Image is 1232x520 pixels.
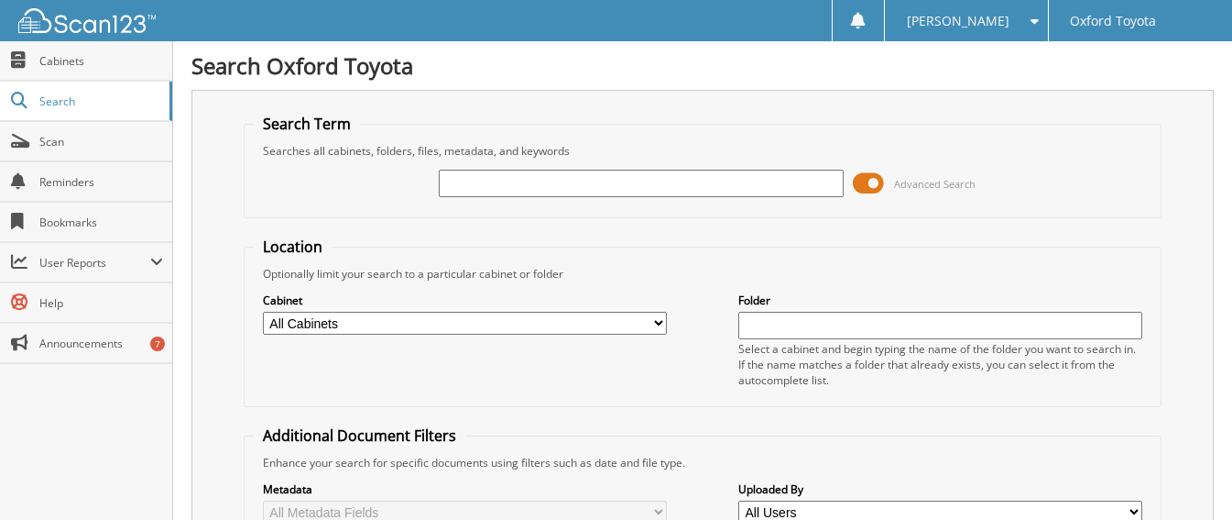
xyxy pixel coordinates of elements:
[39,255,150,271] span: User Reports
[738,293,1142,308] label: Folder
[254,143,1151,159] div: Searches all cabinets, folders, files, metadata, and keywords
[1070,16,1156,27] span: Oxford Toyota
[263,293,667,308] label: Cabinet
[738,481,1142,497] label: Uploaded By
[191,50,1214,81] h1: Search Oxford Toyota
[254,114,360,134] legend: Search Term
[894,177,976,191] span: Advanced Search
[263,481,667,497] label: Metadata
[39,336,163,351] span: Announcements
[39,53,163,69] span: Cabinets
[907,16,1009,27] span: [PERSON_NAME]
[254,266,1151,282] div: Optionally limit your search to a particular cabinet or folder
[254,426,465,446] legend: Additional Document Filters
[738,341,1142,388] div: Select a cabinet and begin typing the name of the folder you want to search in. If the name match...
[39,215,163,230] span: Bookmarks
[254,237,332,257] legend: Location
[39,174,163,190] span: Reminders
[150,337,165,351] div: 7
[254,455,1151,470] div: Enhance your search for specific documents using filters such as date and file type.
[39,295,163,311] span: Help
[18,8,156,33] img: scan123-logo-white.svg
[39,134,163,149] span: Scan
[39,94,160,109] span: Search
